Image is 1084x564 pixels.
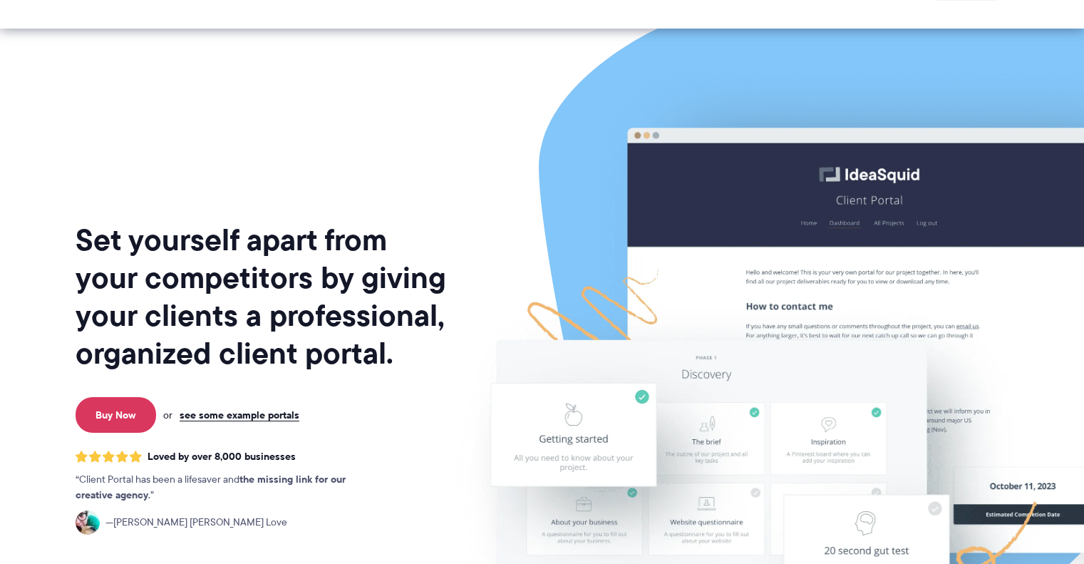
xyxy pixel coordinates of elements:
p: Client Portal has been a lifesaver and . [76,472,375,503]
h1: Set yourself apart from your competitors by giving your clients a professional, organized client ... [76,221,449,372]
span: or [163,409,172,421]
span: Loved by over 8,000 businesses [148,451,296,463]
strong: the missing link for our creative agency [76,471,346,503]
span: [PERSON_NAME] [PERSON_NAME] Love [105,515,287,530]
a: Buy Now [76,397,156,433]
a: see some example portals [180,409,299,421]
